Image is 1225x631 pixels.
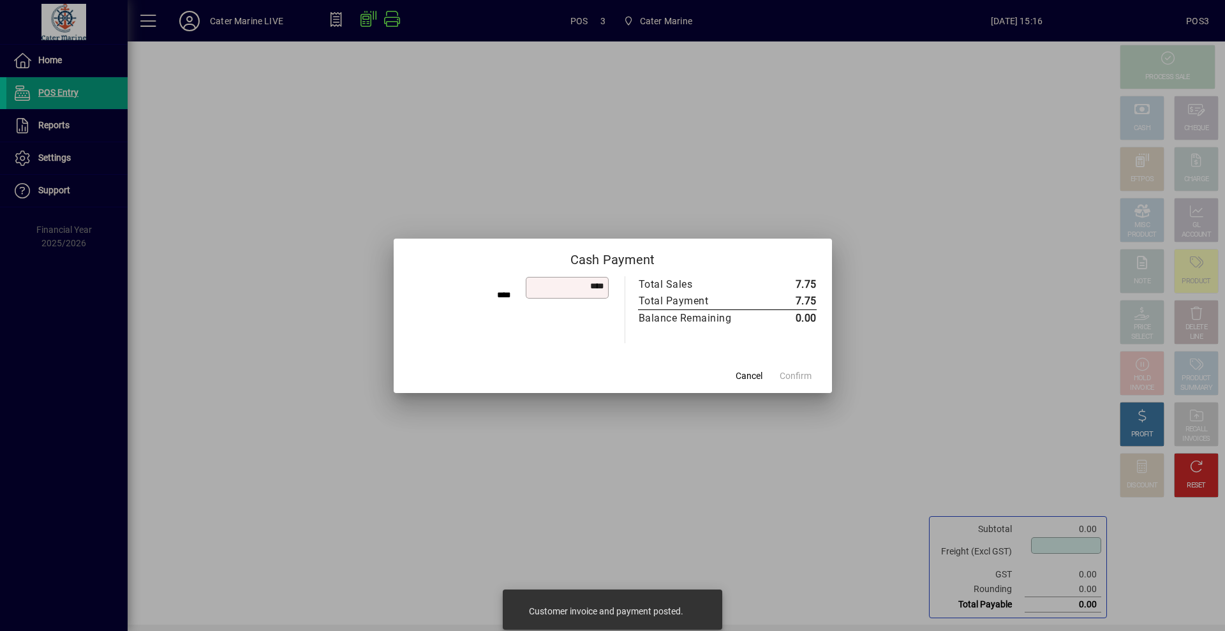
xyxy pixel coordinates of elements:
td: Total Payment [638,293,759,310]
div: Balance Remaining [639,311,746,326]
td: 7.75 [759,276,817,293]
div: Customer invoice and payment posted. [529,605,683,618]
td: 0.00 [759,309,817,327]
td: Total Sales [638,276,759,293]
button: Cancel [729,365,769,388]
span: Cancel [736,369,762,383]
h2: Cash Payment [394,239,832,276]
td: 7.75 [759,293,817,310]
